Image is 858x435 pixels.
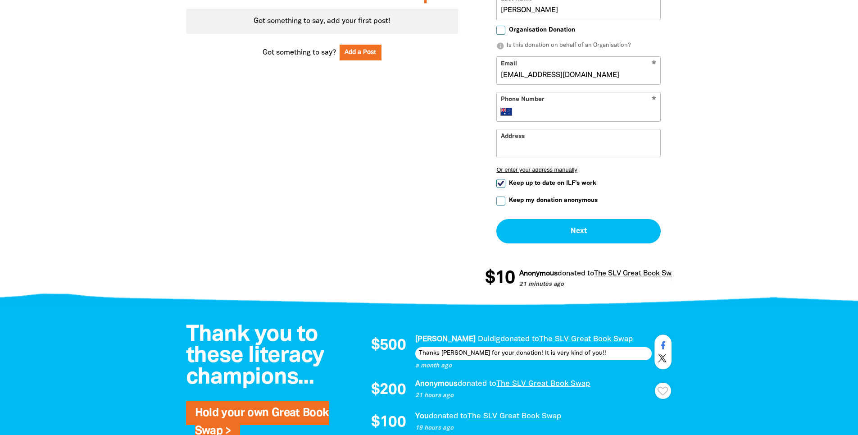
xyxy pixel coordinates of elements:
[371,383,406,398] span: $200
[186,9,459,34] div: Paginated content
[415,380,458,387] em: Anonymous
[485,264,672,293] div: Donation stream
[539,336,633,343] a: The SLV Great Book Swap
[415,336,476,343] em: [PERSON_NAME]
[519,280,680,289] p: 21 minutes ago
[340,45,382,60] button: Add a Post
[652,96,656,105] i: Required
[509,26,575,34] span: Organisation Donation
[186,325,324,388] span: Thank you to these literacy champions...
[509,179,596,188] span: Keep up to date on ILF's work
[519,270,558,277] em: Anonymous
[478,336,500,343] em: Duldig
[558,270,594,277] span: donated to
[468,413,561,420] a: The SLV Great Book Swap
[496,42,504,50] i: info
[415,347,652,360] div: Thanks [PERSON_NAME] for your donation! It is very kind of you!!
[509,196,598,205] span: Keep my donation anonymous
[263,47,336,58] span: Got something to say?
[500,336,539,343] span: donated to
[496,380,590,387] a: The SLV Great Book Swap
[496,197,505,206] input: Keep my donation anonymous
[415,391,652,400] p: 21 hours ago
[485,270,515,288] span: $10
[371,415,406,430] span: $100
[371,338,406,353] span: $500
[415,424,652,433] p: 19 hours ago
[415,362,652,371] p: a month ago
[458,380,496,387] span: donated to
[496,179,505,188] input: Keep up to date on ILF's work
[496,41,661,50] p: Is this donation on behalf of an Organisation?
[415,413,429,420] em: You
[496,26,505,35] input: Organisation Donation
[429,413,468,420] span: donated to
[496,219,661,243] button: Next
[496,166,661,173] button: Or enter your address manually
[186,9,459,34] div: Got something to say, add your first post!
[594,270,680,277] a: The SLV Great Book Swap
